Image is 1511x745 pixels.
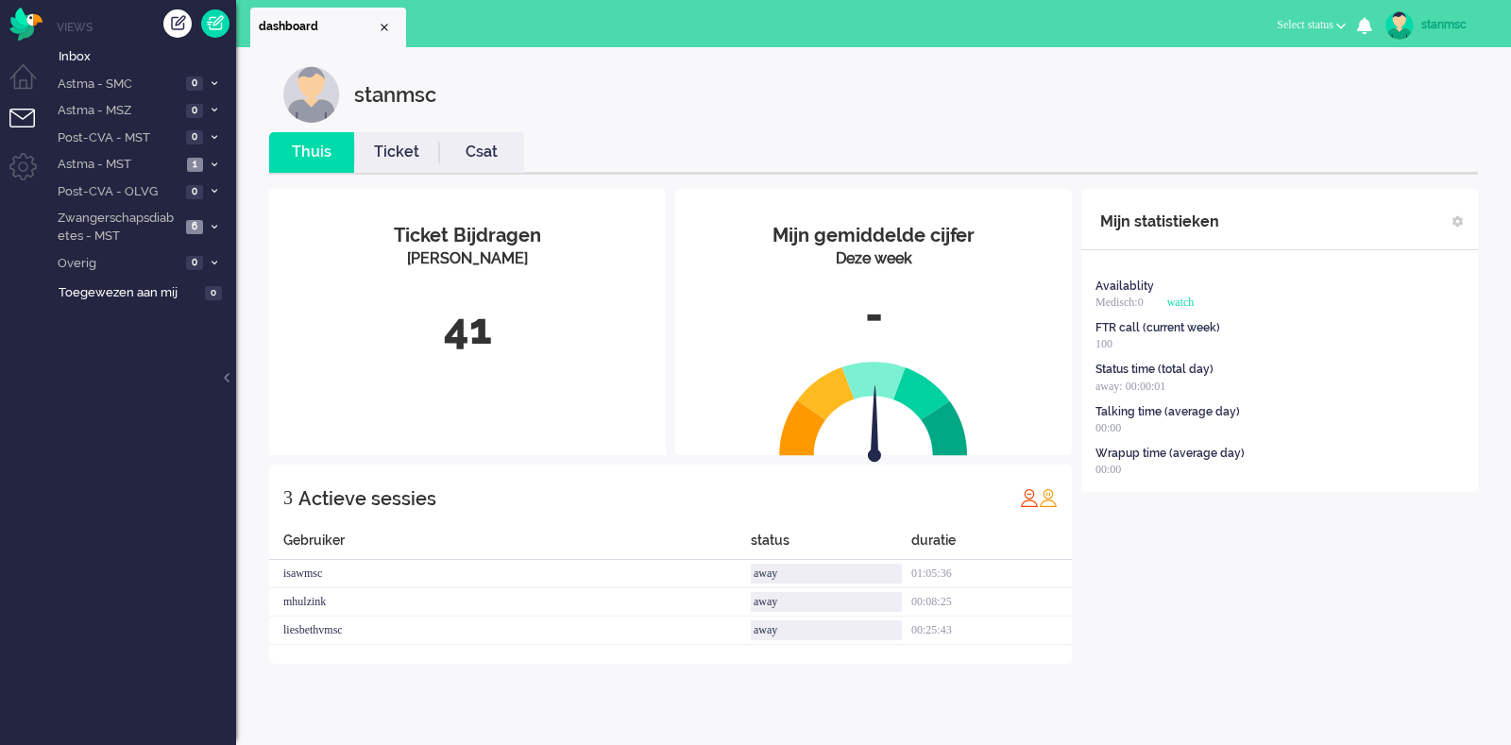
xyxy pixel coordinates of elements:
[269,531,751,560] div: Gebruiker
[9,109,52,151] li: Tickets menu
[1382,11,1492,40] a: stanmsc
[1095,296,1144,309] span: Medisch:0
[59,48,236,66] span: Inbox
[1095,337,1112,350] span: 100
[163,9,192,38] div: Creëer ticket
[269,617,751,645] div: liesbethvmsc
[1095,421,1121,434] span: 00:00
[55,102,180,120] span: Astma - MSZ
[283,66,340,123] img: customer.svg
[269,560,751,588] div: isawmsc
[354,66,436,123] div: stanmsc
[834,385,915,466] img: arrow.svg
[911,560,1072,588] div: 01:05:36
[55,210,180,245] span: Zwangerschapsdiabetes - MST
[1095,380,1165,393] span: away: 00:00:01
[269,132,354,173] li: Thuis
[55,76,180,93] span: Astma - SMC
[57,19,236,35] li: Views
[354,142,439,163] a: Ticket
[779,361,968,456] img: semi_circle.svg
[186,185,203,199] span: 0
[9,64,52,107] li: Dashboard menu
[55,183,180,201] span: Post-CVA - OLVG
[1277,18,1333,31] span: Select status
[186,104,203,118] span: 0
[205,286,222,300] span: 0
[689,284,1058,347] div: -
[1095,446,1245,462] div: Wrapup time (average day)
[751,564,902,584] div: away
[186,220,203,234] span: 6
[911,588,1072,617] div: 00:08:25
[439,142,524,163] a: Csat
[201,9,229,38] a: Quick Ticket
[55,45,236,66] a: Inbox
[259,19,377,35] span: dashboard
[283,479,293,516] div: 3
[1095,279,1154,295] div: Availablity
[55,281,236,302] a: Toegewezen aan mij 0
[1095,463,1121,476] span: 00:00
[269,588,751,617] div: mhulzink
[1385,11,1414,40] img: avatar
[689,248,1058,270] div: Deze week
[689,222,1058,249] div: Mijn gemiddelde cijfer
[911,531,1072,560] div: duratie
[55,156,181,174] span: Astma - MST
[1095,362,1214,378] div: Status time (total day)
[55,129,180,147] span: Post-CVA - MST
[1039,488,1058,507] img: profile_orange.svg
[751,620,902,640] div: away
[354,132,439,173] li: Ticket
[186,256,203,270] span: 0
[9,12,42,26] a: Omnidesk
[1095,404,1240,420] div: Talking time (average day)
[1020,488,1039,507] img: profile_red.svg
[283,298,652,361] div: 41
[298,480,436,517] div: Actieve sessies
[1421,15,1492,34] div: stanmsc
[377,20,392,35] div: Close tab
[186,76,203,91] span: 0
[751,592,902,612] div: away
[250,8,406,47] li: Dashboard
[283,222,652,249] div: Ticket Bijdragen
[186,130,203,144] span: 0
[1095,320,1220,336] div: FTR call (current week)
[1167,296,1195,309] span: watch
[751,531,911,560] div: status
[187,158,203,172] span: 1
[269,142,354,163] a: Thuis
[1265,6,1357,47] li: Select status
[1100,203,1219,241] div: Mijn statistieken
[439,132,524,173] li: Csat
[1265,11,1357,39] button: Select status
[911,617,1072,645] div: 00:25:43
[9,8,42,41] img: flow_omnibird.svg
[55,255,180,273] span: Overig
[9,153,52,195] li: Admin menu
[59,284,199,302] span: Toegewezen aan mij
[283,248,652,270] div: [PERSON_NAME]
